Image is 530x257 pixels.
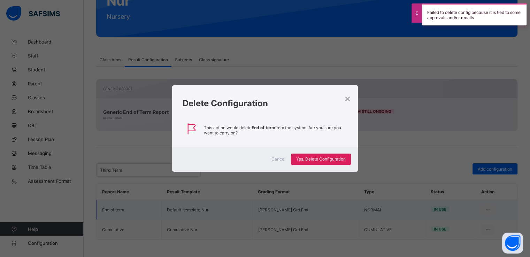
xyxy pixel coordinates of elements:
[296,156,346,162] span: Yes, Delete Configuration
[204,125,347,135] p: This action would delete from the system. Are you sure you want to carry on?
[422,3,527,25] div: Failed to delete config because it is tied to some approvals and/or recalls
[271,156,285,162] span: Cancel
[502,233,523,254] button: Open asap
[183,98,347,108] h1: Delete Configuration
[252,125,275,130] strong: End of term
[344,92,351,104] div: ×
